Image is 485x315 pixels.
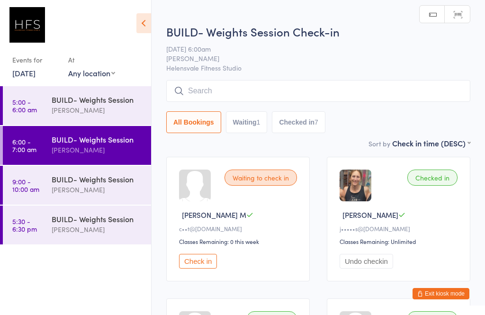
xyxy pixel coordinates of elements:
div: Any location [68,68,115,78]
div: BUILD- Weights Session [52,134,143,144]
div: j•••••s@[DOMAIN_NAME] [340,225,460,233]
button: All Bookings [166,111,221,133]
div: [PERSON_NAME] [52,224,143,235]
div: Check in time (DESC) [392,138,470,148]
div: [PERSON_NAME] [52,144,143,155]
time: 5:00 - 6:00 am [12,98,37,113]
div: 1 [257,118,260,126]
h2: BUILD- Weights Session Check-in [166,24,470,39]
a: [DATE] [12,68,36,78]
button: Undo checkin [340,254,393,269]
img: Helensvale Fitness Studio (HFS) [9,7,45,43]
div: Events for [12,52,59,68]
div: [PERSON_NAME] [52,184,143,195]
span: [PERSON_NAME] M [182,210,246,220]
div: 7 [314,118,318,126]
button: Waiting1 [226,111,268,133]
time: 5:30 - 6:30 pm [12,217,37,233]
span: [PERSON_NAME] [342,210,398,220]
div: BUILD- Weights Session [52,214,143,224]
button: Check in [179,254,217,269]
span: [PERSON_NAME] [166,54,456,63]
label: Sort by [368,139,390,148]
div: BUILD- Weights Session [52,94,143,105]
a: 6:00 -7:00 amBUILD- Weights Session[PERSON_NAME] [3,126,151,165]
div: At [68,52,115,68]
div: BUILD- Weights Session [52,174,143,184]
div: Waiting to check in [225,170,297,186]
div: Classes Remaining: Unlimited [340,237,460,245]
a: 9:00 -10:00 amBUILD- Weights Session[PERSON_NAME] [3,166,151,205]
span: Helensvale Fitness Studio [166,63,470,72]
div: Checked in [407,170,458,186]
div: [PERSON_NAME] [52,105,143,116]
button: Checked in7 [272,111,325,133]
img: image1693216501.png [340,170,371,201]
a: 5:30 -6:30 pmBUILD- Weights Session[PERSON_NAME] [3,206,151,244]
div: c••t@[DOMAIN_NAME] [179,225,300,233]
button: Exit kiosk mode [413,288,469,299]
a: 5:00 -6:00 amBUILD- Weights Session[PERSON_NAME] [3,86,151,125]
input: Search [166,80,470,102]
time: 9:00 - 10:00 am [12,178,39,193]
div: Classes Remaining: 0 this week [179,237,300,245]
time: 6:00 - 7:00 am [12,138,36,153]
span: [DATE] 6:00am [166,44,456,54]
